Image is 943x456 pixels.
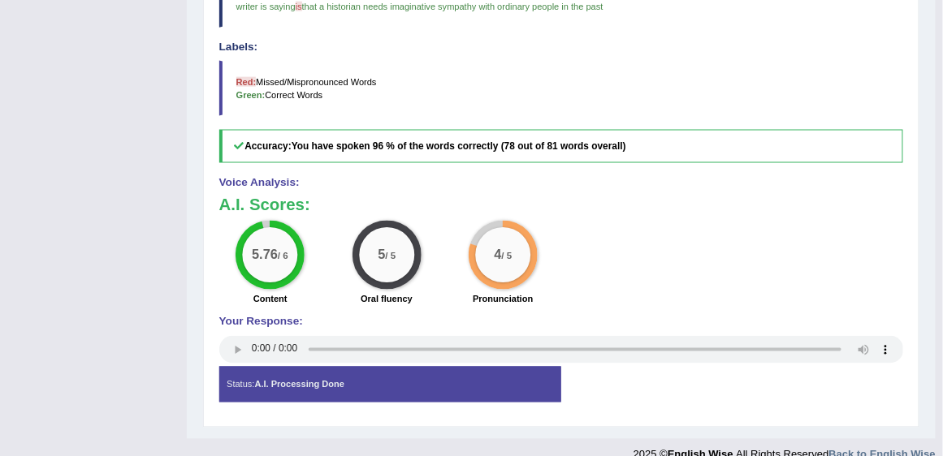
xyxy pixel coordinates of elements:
span: is [296,2,302,11]
h5: Accuracy: [219,130,904,163]
span: that a historian needs imaginative sympathy with ordinary people in the past [302,2,603,11]
b: You have spoken 96 % of the words correctly (78 out of 81 words overall) [292,140,626,152]
small: / 5 [501,251,512,261]
big: 5.76 [253,247,279,262]
big: 5 [378,247,385,262]
small: / 5 [385,251,396,261]
h4: Voice Analysis: [219,177,904,189]
blockquote: Missed/Mispronounced Words Correct Words [219,61,904,116]
h4: Labels: [219,41,904,54]
h4: Your Response: [219,316,904,329]
b: Green: [236,90,266,100]
label: Content [253,293,288,306]
b: A.I. Scores: [219,196,310,213]
label: Oral fluency [361,293,413,306]
strong: A.I. Processing Done [255,380,345,389]
div: Status: [219,367,561,402]
label: Pronunciation [473,293,533,306]
small: / 6 [278,251,288,261]
b: Red: [236,77,257,87]
big: 4 [494,247,501,262]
